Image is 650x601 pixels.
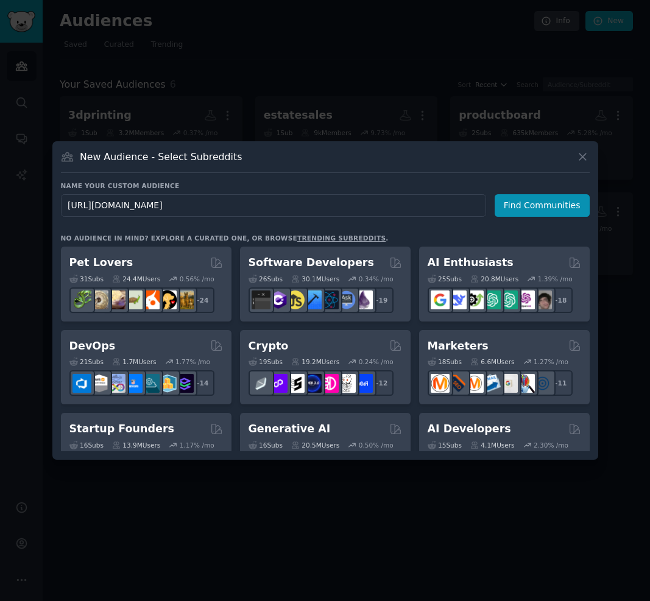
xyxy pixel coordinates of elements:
[547,287,573,313] div: + 18
[158,290,177,309] img: PetAdvice
[534,441,568,449] div: 2.30 % /mo
[359,441,394,449] div: 0.50 % /mo
[175,290,194,309] img: dogbreed
[112,275,160,283] div: 24.4M Users
[141,290,160,309] img: cockatiel
[303,290,322,309] img: iOSProgramming
[354,374,373,393] img: defi_
[61,181,590,190] h3: Name your custom audience
[534,357,568,366] div: 1.27 % /mo
[69,255,133,270] h2: Pet Lovers
[428,339,489,354] h2: Marketers
[320,374,339,393] img: defiblockchain
[269,290,288,309] img: csharp
[189,287,214,313] div: + 24
[249,421,331,437] h2: Generative AI
[297,234,386,242] a: trending subreddits
[431,374,450,393] img: content_marketing
[80,150,242,163] h3: New Audience - Select Subreddits
[69,275,104,283] div: 31 Sub s
[124,374,143,393] img: DevOpsLinks
[249,275,283,283] div: 26 Sub s
[428,275,462,283] div: 25 Sub s
[175,357,210,366] div: 1.77 % /mo
[547,370,573,396] div: + 11
[180,441,214,449] div: 1.17 % /mo
[175,374,194,393] img: PlatformEngineers
[428,357,462,366] div: 18 Sub s
[189,370,214,396] div: + 14
[495,194,590,217] button: Find Communities
[303,374,322,393] img: web3
[112,441,160,449] div: 13.9M Users
[61,234,389,242] div: No audience in mind? Explore a curated one, or browse .
[291,441,339,449] div: 20.5M Users
[180,275,214,283] div: 0.56 % /mo
[482,374,501,393] img: Emailmarketing
[359,275,394,283] div: 0.34 % /mo
[124,290,143,309] img: turtle
[291,275,339,283] div: 30.1M Users
[428,255,514,270] h2: AI Enthusiasts
[533,374,552,393] img: OnlineMarketing
[286,290,305,309] img: learnjavascript
[90,374,108,393] img: AWS_Certified_Experts
[249,339,289,354] h2: Crypto
[90,290,108,309] img: ballpython
[465,290,484,309] img: AItoolsCatalog
[448,374,467,393] img: bigseo
[61,194,486,217] input: Pick a short name, like "Digital Marketers" or "Movie-Goers"
[291,357,339,366] div: 19.2M Users
[337,290,356,309] img: AskComputerScience
[499,374,518,393] img: googleads
[516,290,535,309] img: OpenAIDev
[428,421,511,437] h2: AI Developers
[269,374,288,393] img: 0xPolygon
[252,290,270,309] img: software
[158,374,177,393] img: aws_cdk
[431,290,450,309] img: GoogleGeminiAI
[368,287,394,313] div: + 19
[516,374,535,393] img: MarketingResearch
[448,290,467,309] img: DeepSeek
[69,339,116,354] h2: DevOps
[249,357,283,366] div: 19 Sub s
[320,290,339,309] img: reactnative
[470,275,518,283] div: 20.8M Users
[69,357,104,366] div: 21 Sub s
[482,290,501,309] img: chatgpt_promptDesign
[368,370,394,396] div: + 12
[465,374,484,393] img: AskMarketing
[538,275,573,283] div: 1.39 % /mo
[470,357,515,366] div: 6.6M Users
[107,374,125,393] img: Docker_DevOps
[69,421,174,437] h2: Startup Founders
[533,290,552,309] img: ArtificalIntelligence
[72,374,91,393] img: azuredevops
[107,290,125,309] img: leopardgeckos
[72,290,91,309] img: herpetology
[286,374,305,393] img: ethstaker
[428,441,462,449] div: 15 Sub s
[354,290,373,309] img: elixir
[470,441,515,449] div: 4.1M Users
[69,441,104,449] div: 16 Sub s
[141,374,160,393] img: platformengineering
[112,357,157,366] div: 1.7M Users
[249,441,283,449] div: 16 Sub s
[359,357,394,366] div: 0.24 % /mo
[252,374,270,393] img: ethfinance
[337,374,356,393] img: CryptoNews
[249,255,374,270] h2: Software Developers
[499,290,518,309] img: chatgpt_prompts_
